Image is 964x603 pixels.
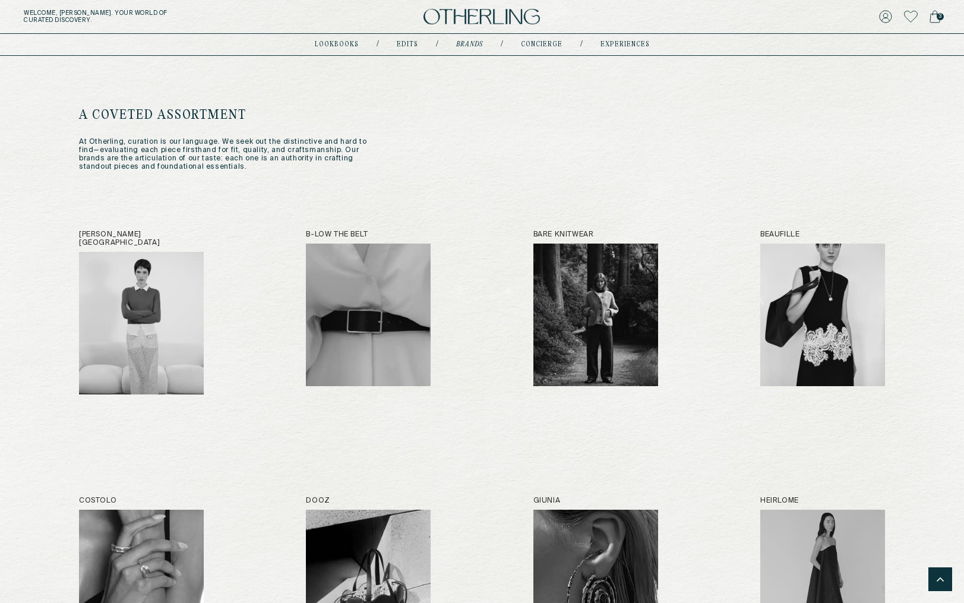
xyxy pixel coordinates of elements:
[930,8,940,25] a: 3
[79,497,204,505] h2: Costolo
[760,244,885,386] img: Beaufille
[423,9,540,25] img: logo
[456,42,483,48] a: Brands
[306,231,431,394] a: B-low the Belt
[760,231,885,239] h2: Beaufille
[79,252,204,394] img: Alfie Paris
[937,13,944,20] span: 3
[79,231,204,394] a: [PERSON_NAME][GEOGRAPHIC_DATA]
[533,497,658,505] h2: Giunia
[533,244,658,386] img: Bare Knitwear
[315,42,359,48] a: lookbooks
[436,40,438,49] div: /
[306,244,431,386] img: B-low the Belt
[79,138,376,171] p: At Otherling, curation is our language. We seek out the distinctive and hard to find—evaluating e...
[501,40,503,49] div: /
[377,40,379,49] div: /
[79,107,376,124] h1: A COVETED ASSORTMENT
[533,231,658,239] h2: Bare Knitwear
[600,42,650,48] a: experiences
[306,497,431,505] h2: Dooz
[760,231,885,394] a: Beaufille
[580,40,583,49] div: /
[521,42,562,48] a: concierge
[397,42,418,48] a: Edits
[533,231,658,394] a: Bare Knitwear
[306,231,431,239] h2: B-low the Belt
[24,10,299,24] h5: Welcome, [PERSON_NAME] . Your world of curated discovery.
[79,231,204,247] h2: [PERSON_NAME][GEOGRAPHIC_DATA]
[760,497,885,505] h2: Heirlome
